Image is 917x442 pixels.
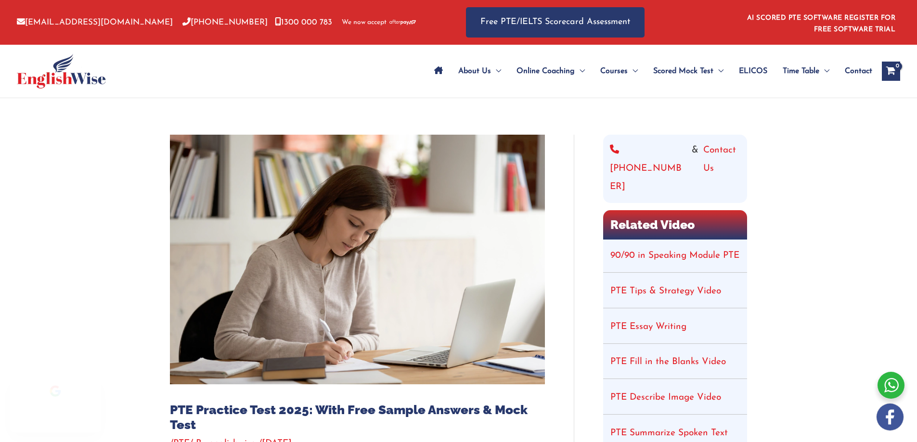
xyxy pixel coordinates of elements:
a: [EMAIL_ADDRESS][DOMAIN_NAME] [17,18,173,26]
a: Online CoachingMenu Toggle [509,54,593,88]
span: Menu Toggle [628,54,638,88]
a: 90/90 in Speaking Module PTE [610,251,739,260]
a: Contact [837,54,872,88]
a: Time TableMenu Toggle [775,54,837,88]
a: AI SCORED PTE SOFTWARE REGISTER FOR FREE SOFTWARE TRIAL [747,14,896,33]
span: Menu Toggle [819,54,829,88]
a: PTE Describe Image Video [610,393,721,402]
a: CoursesMenu Toggle [593,54,646,88]
span: Time Table [783,54,819,88]
a: PTE Fill in the Blanks Video [610,357,726,366]
a: Free PTE/IELTS Scorecard Assessment [466,7,645,38]
h2: Related Video [603,210,747,240]
a: 1300 000 783 [275,18,332,26]
a: PTE Essay Writing [610,322,686,331]
a: Scored Mock TestMenu Toggle [646,54,731,88]
span: Contact [845,54,872,88]
a: PTE Tips & Strategy Video [610,287,721,296]
a: View Shopping Cart, empty [882,62,900,81]
a: ELICOS [731,54,775,88]
a: About UsMenu Toggle [451,54,509,88]
span: Menu Toggle [491,54,501,88]
nav: Site Navigation: Main Menu [426,54,872,88]
span: Online Coaching [517,54,575,88]
span: Menu Toggle [575,54,585,88]
div: & [610,141,740,196]
a: PTE Summarize Spoken Text [610,429,728,438]
h1: PTE Practice Test 2025: With Free Sample Answers & Mock Test [170,403,545,432]
span: We now accept [342,18,387,27]
aside: Header Widget 1 [741,7,900,38]
img: Afterpay-Logo [389,20,416,25]
a: [PHONE_NUMBER] [182,18,268,26]
span: About Us [458,54,491,88]
span: ELICOS [739,54,767,88]
a: [PHONE_NUMBER] [610,141,687,196]
span: Courses [600,54,628,88]
span: Menu Toggle [713,54,723,88]
span: Scored Mock Test [653,54,713,88]
img: cropped-ew-logo [17,54,106,88]
img: white-facebook.png [877,404,904,430]
a: Contact Us [703,141,740,196]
